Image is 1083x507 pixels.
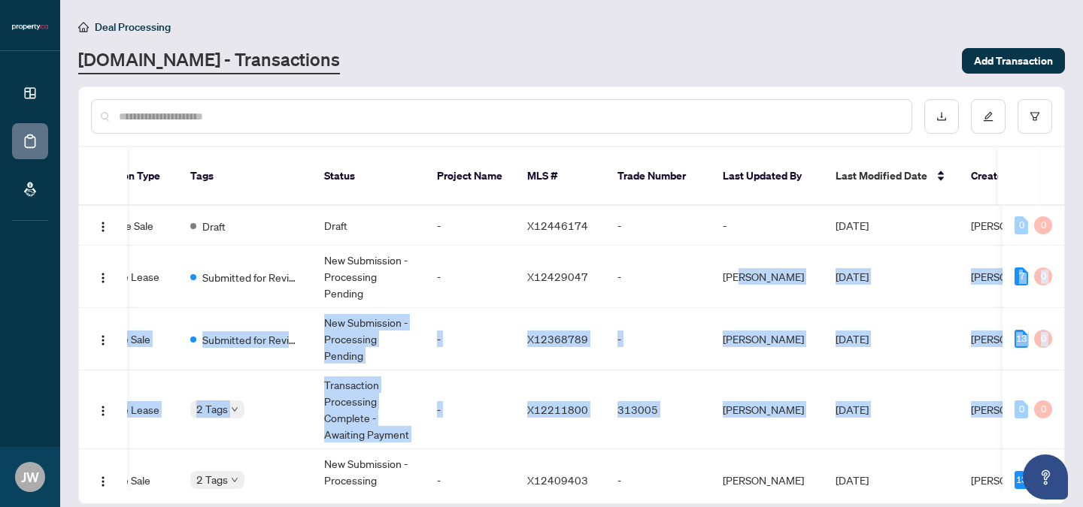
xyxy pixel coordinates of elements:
[97,405,109,417] img: Logo
[12,23,48,32] img: logo
[983,111,994,122] span: edit
[1034,216,1052,234] div: 0
[97,221,109,233] img: Logo
[91,468,115,492] button: Logo
[1015,330,1028,348] div: 13
[527,403,588,416] span: X12211800
[836,167,927,184] span: Last Modified Date
[962,48,1065,74] button: Add Transaction
[231,406,238,413] span: down
[1015,400,1028,418] div: 0
[425,308,515,370] td: -
[312,370,425,449] td: Transaction Processing Complete - Awaiting Payment
[312,206,425,246] td: Draft
[97,475,109,487] img: Logo
[605,308,711,370] td: -
[91,213,115,237] button: Logo
[971,219,1052,232] span: [PERSON_NAME]
[202,269,300,285] span: Submitted for Review
[527,332,588,346] span: X12368789
[515,147,605,206] th: MLS #
[312,246,425,308] td: New Submission - Processing Pending
[971,99,1006,134] button: edit
[959,147,1049,206] th: Created By
[1018,99,1052,134] button: filter
[202,218,226,234] span: Draft
[97,272,109,284] img: Logo
[605,370,711,449] td: 313005
[1034,400,1052,418] div: 0
[91,397,115,421] button: Logo
[711,246,824,308] td: [PERSON_NAME]
[711,147,824,206] th: Last Updated By
[231,476,238,484] span: down
[971,270,1052,283] span: [PERSON_NAME]
[78,47,340,74] a: [DOMAIN_NAME] - Transactions
[605,147,711,206] th: Trade Number
[91,264,115,288] button: Logo
[425,246,515,308] td: -
[527,270,588,283] span: X12429047
[91,327,115,351] button: Logo
[527,219,588,232] span: X12446174
[196,471,228,488] span: 2 Tags
[21,466,39,487] span: JW
[527,473,588,487] span: X12409403
[836,219,869,232] span: [DATE]
[1023,454,1068,499] button: Open asap
[924,99,959,134] button: download
[425,147,515,206] th: Project Name
[97,334,109,346] img: Logo
[836,270,869,283] span: [DATE]
[425,370,515,449] td: -
[1030,111,1040,122] span: filter
[971,473,1052,487] span: [PERSON_NAME]
[425,206,515,246] td: -
[202,331,300,348] span: Submitted for Review
[1034,330,1052,348] div: 0
[1015,216,1028,234] div: 0
[605,206,711,246] td: -
[1015,267,1028,285] div: 7
[836,332,869,346] span: [DATE]
[78,22,89,32] span: home
[605,246,711,308] td: -
[312,147,425,206] th: Status
[711,370,824,449] td: [PERSON_NAME]
[836,403,869,416] span: [DATE]
[1015,471,1028,489] div: 13
[196,400,228,418] span: 2 Tags
[95,20,171,34] span: Deal Processing
[971,332,1052,346] span: [PERSON_NAME]
[836,473,869,487] span: [DATE]
[312,308,425,370] td: New Submission - Processing Pending
[971,403,1052,416] span: [PERSON_NAME]
[936,111,947,122] span: download
[711,206,824,246] td: -
[1034,267,1052,285] div: 0
[974,49,1053,73] span: Add Transaction
[711,308,824,370] td: [PERSON_NAME]
[824,147,959,206] th: Last Modified Date
[178,147,312,206] th: Tags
